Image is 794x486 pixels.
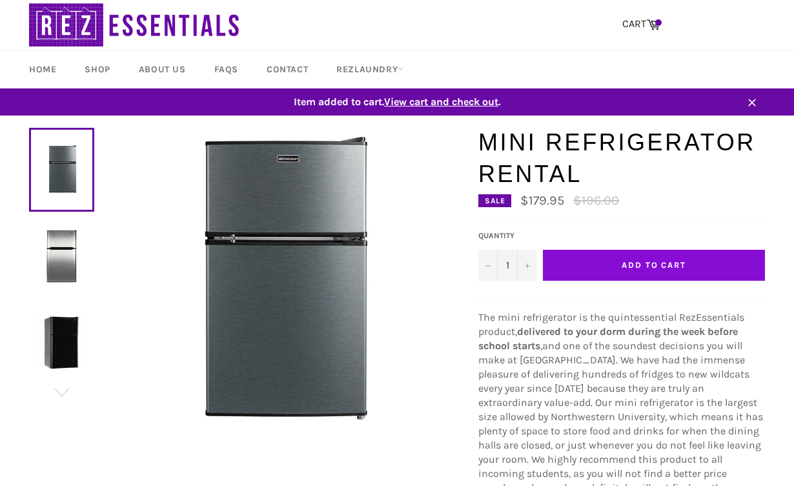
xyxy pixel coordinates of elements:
[520,193,564,208] span: $179.95
[622,260,686,270] span: Add to Cart
[616,11,667,38] a: CART
[478,230,536,241] label: Quantity
[16,50,69,88] a: Home
[573,193,619,208] s: $196.00
[478,311,744,338] span: The mini refrigerator is the quintessential RezEssentials product,
[72,50,123,88] a: Shop
[201,50,251,88] a: FAQs
[384,96,498,108] span: View cart and check out
[126,50,199,88] a: About Us
[543,250,765,281] button: Add to Cart
[254,50,321,88] a: Contact
[478,194,511,207] div: Sale
[478,325,738,352] strong: delivered to your dorm during the week before school starts
[16,95,778,109] span: Item added to cart. .
[16,88,778,116] a: Item added to cart.View cart and check out.
[540,339,542,352] span: ,
[478,250,498,281] button: Decrease quantity
[517,250,536,281] button: Increase quantity
[125,127,435,436] img: Mini Refrigerator Rental
[323,50,416,88] a: RezLaundry
[36,230,88,282] img: Mini Refrigerator Rental
[478,127,765,190] h1: Mini Refrigerator Rental
[36,316,88,369] img: Mini Refrigerator Rental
